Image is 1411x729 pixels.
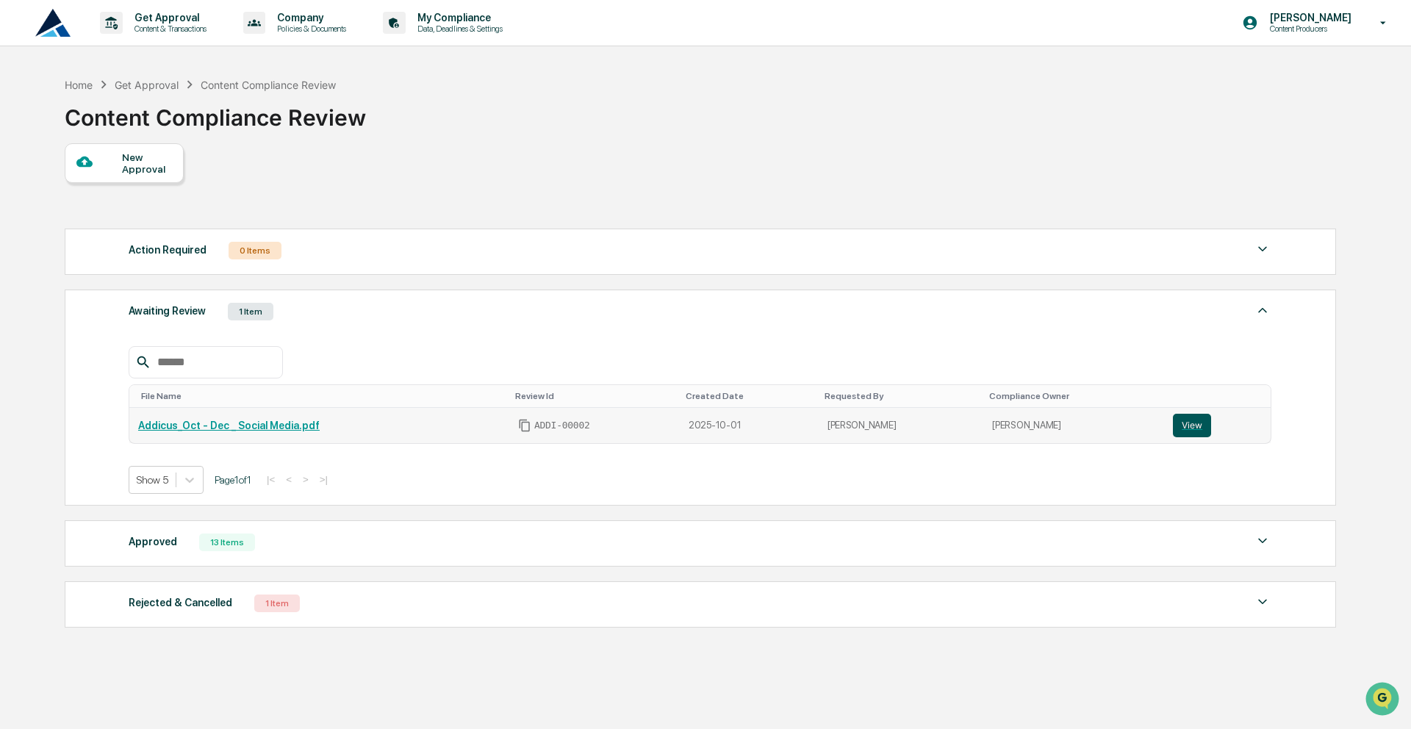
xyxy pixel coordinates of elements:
p: [PERSON_NAME] [1258,12,1359,24]
p: Policies & Documents [265,24,353,34]
div: 🔎 [15,215,26,226]
img: caret [1254,240,1271,258]
button: > [298,473,313,486]
a: Addicus_Oct - Dec _ Social Media.pdf [138,420,320,431]
td: [PERSON_NAME] [819,408,983,443]
div: Awaiting Review [129,301,206,320]
div: Action Required [129,240,207,259]
p: Company [265,12,353,24]
span: ADDI-00002 [534,420,590,431]
div: Toggle SortBy [686,391,813,401]
a: 🖐️Preclearance [9,179,101,206]
a: 🗄️Attestations [101,179,188,206]
p: Content Producers [1258,24,1359,34]
div: Approved [129,532,177,551]
a: View [1173,414,1262,437]
div: 🖐️ [15,187,26,198]
button: >| [315,473,332,486]
div: Start new chat [50,112,241,127]
div: Home [65,79,93,91]
div: 1 Item [228,303,273,320]
span: Pylon [146,249,178,260]
img: caret [1254,532,1271,550]
p: Data, Deadlines & Settings [406,24,510,34]
iframe: Open customer support [1364,680,1404,720]
span: Page 1 of 1 [215,474,251,486]
button: Start new chat [250,117,268,134]
td: [PERSON_NAME] [983,408,1164,443]
button: |< [262,473,279,486]
a: Powered byPylon [104,248,178,260]
span: Attestations [121,185,182,200]
p: How can we help? [15,31,268,54]
p: Content & Transactions [123,24,214,34]
div: Toggle SortBy [141,391,503,401]
div: 0 Items [229,242,281,259]
span: Preclearance [29,185,95,200]
div: Content Compliance Review [65,93,366,131]
td: 2025-10-01 [680,408,819,443]
img: logo [35,9,71,37]
div: We're available if you need us! [50,127,186,139]
div: Toggle SortBy [989,391,1158,401]
div: Toggle SortBy [515,391,674,401]
span: Data Lookup [29,213,93,228]
p: Get Approval [123,12,214,24]
img: 1746055101610-c473b297-6a78-478c-a979-82029cc54cd1 [15,112,41,139]
div: 13 Items [199,534,255,551]
div: New Approval [122,151,171,175]
div: Content Compliance Review [201,79,336,91]
div: Get Approval [115,79,179,91]
div: 1 Item [254,595,300,612]
div: 🗄️ [107,187,118,198]
div: Rejected & Cancelled [129,593,232,612]
div: Toggle SortBy [825,391,977,401]
img: caret [1254,301,1271,319]
button: < [281,473,296,486]
p: My Compliance [406,12,510,24]
div: Toggle SortBy [1176,391,1265,401]
a: 🔎Data Lookup [9,207,98,234]
button: View [1173,414,1211,437]
span: Copy Id [518,419,531,432]
img: caret [1254,593,1271,611]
